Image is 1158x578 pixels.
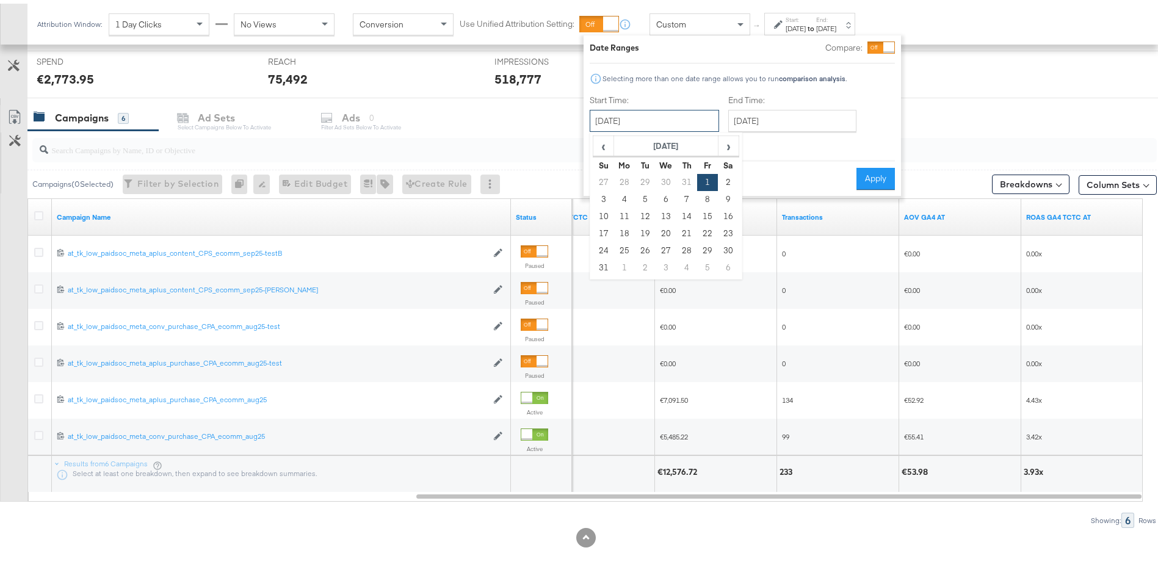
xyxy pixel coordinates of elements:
[676,256,697,273] td: 4
[718,222,739,239] td: 23
[1026,355,1042,364] span: 0.00x
[118,109,129,120] div: 6
[904,245,920,255] span: €0.00
[660,282,676,291] span: €0.00
[779,70,845,79] strong: comparison analysis
[635,187,656,204] td: 5
[718,170,739,187] td: 2
[32,175,114,186] div: Campaigns ( 0 Selected)
[676,222,697,239] td: 21
[904,282,920,291] span: €0.00
[521,258,548,266] label: Paused
[37,52,128,64] span: SPEND
[806,20,816,29] strong: to
[1026,392,1042,401] span: 4.43x
[718,153,739,170] th: Sa
[782,245,786,255] span: 0
[660,392,688,401] span: €7,091.50
[593,170,614,187] td: 27
[825,38,863,50] label: Compare:
[697,222,718,239] td: 22
[904,355,920,364] span: €0.00
[37,16,103,25] div: Attribution Window:
[590,38,639,50] div: Date Ranges
[593,222,614,239] td: 17
[1090,513,1121,521] div: Showing:
[782,282,786,291] span: 0
[1026,319,1042,328] span: 0.00x
[68,391,487,402] a: at_tk_low_paidsoc_meta_aplus_purchase_CPA_ecomm_aug25
[115,15,162,26] span: 1 Day Clicks
[614,222,635,239] td: 18
[656,256,676,273] td: 3
[719,133,738,151] span: ›
[521,368,548,376] label: Paused
[904,428,924,438] span: €55.41
[697,204,718,222] td: 15
[782,319,786,328] span: 0
[718,187,739,204] td: 9
[55,107,109,121] div: Campaigns
[516,209,567,219] a: Shows the current state of your Ad Campaign.
[728,91,861,103] label: End Time:
[782,209,894,219] a: Transactions - The total number of transactions
[68,355,487,365] a: at_tk_low_paidsoc_meta_aplus_purchase_CPA_ecomm_aug25-test
[676,170,697,187] td: 31
[904,319,920,328] span: €0.00
[697,187,718,204] td: 8
[1079,172,1157,191] button: Column Sets
[816,20,836,30] div: [DATE]
[635,239,656,256] td: 26
[593,256,614,273] td: 31
[786,20,806,30] div: [DATE]
[1138,513,1157,521] div: Rows
[37,67,94,84] div: €2,773.95
[782,392,793,401] span: 134
[593,153,614,170] th: Su
[494,67,541,84] div: 518,777
[635,222,656,239] td: 19
[718,204,739,222] td: 16
[593,239,614,256] td: 24
[660,319,676,328] span: €0.00
[57,209,506,219] a: Your campaign name.
[68,428,487,438] a: at_tk_low_paidsoc_meta_conv_purchase_CPA_ecomm_aug25
[521,405,548,413] label: Active
[902,463,932,474] div: €53.98
[697,153,718,170] th: Fr
[656,187,676,204] td: 6
[635,204,656,222] td: 12
[494,52,586,64] span: IMPRESSIONS
[782,428,789,438] span: 99
[68,281,487,291] div: at_tk_low_paidsoc_meta_aplus_content_CPS_ecomm_sep25-[PERSON_NAME]
[614,256,635,273] td: 1
[590,91,719,103] label: Start Time:
[594,133,613,151] span: ‹
[48,129,1054,153] input: Search Campaigns by Name, ID or Objective
[635,153,656,170] th: Tu
[676,239,697,256] td: 28
[656,170,676,187] td: 30
[68,245,487,255] a: at_tk_low_paidsoc_meta_aplus_content_CPS_ecomm_sep25-testB
[1024,463,1047,474] div: 3.93x
[241,15,277,26] span: No Views
[614,204,635,222] td: 11
[992,171,1069,190] button: Breakdowns
[521,331,548,339] label: Paused
[268,67,308,84] div: 75,492
[602,71,847,79] div: Selecting more than one date range allows you to run .
[660,428,688,438] span: €5,485.22
[593,204,614,222] td: 10
[1026,282,1042,291] span: 0.00x
[614,153,635,170] th: Mo
[68,318,487,328] div: at_tk_low_paidsoc_meta_conv_purchase_CPA_ecomm_aug25-test
[656,153,676,170] th: We
[460,15,574,26] label: Use Unified Attribution Setting:
[614,187,635,204] td: 4
[718,239,739,256] td: 30
[660,355,676,364] span: €0.00
[780,463,796,474] div: 233
[656,204,676,222] td: 13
